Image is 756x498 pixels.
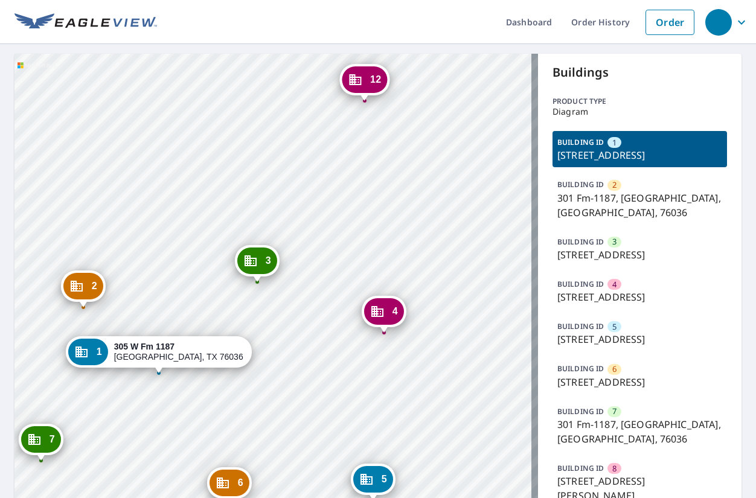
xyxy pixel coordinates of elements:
[612,463,617,474] span: 8
[339,64,389,101] div: Dropped pin, building 12, Commercial property, 848 S Hampton Rd Crowley, TX 76036
[553,96,727,107] p: Product type
[612,179,617,191] span: 2
[370,75,381,84] span: 12
[557,363,604,374] p: BUILDING ID
[645,10,694,35] a: Order
[14,13,157,31] img: EV Logo
[61,270,106,308] div: Dropped pin, building 2, Commercial property, 301 Fm-1187 Crowley, TX 76036
[557,237,604,247] p: BUILDING ID
[557,417,722,446] p: 301 Fm-1187, [GEOGRAPHIC_DATA], [GEOGRAPHIC_DATA], 76036
[553,63,727,81] p: Buildings
[557,375,722,389] p: [STREET_ADDRESS]
[553,107,727,117] p: Diagram
[557,247,722,262] p: [STREET_ADDRESS]
[557,463,604,473] p: BUILDING ID
[114,342,243,362] div: [GEOGRAPHIC_DATA], TX 76036
[97,347,102,356] span: 1
[266,256,271,265] span: 3
[612,363,617,375] span: 6
[557,137,604,147] p: BUILDING ID
[557,191,722,220] p: 301 Fm-1187, [GEOGRAPHIC_DATA], [GEOGRAPHIC_DATA], 76036
[557,321,604,331] p: BUILDING ID
[238,478,243,487] span: 6
[114,342,175,351] strong: 305 W Fm 1187
[557,179,604,190] p: BUILDING ID
[612,137,617,148] span: 1
[557,290,722,304] p: [STREET_ADDRESS]
[557,148,722,162] p: [STREET_ADDRESS]
[557,332,722,346] p: [STREET_ADDRESS]
[66,336,252,374] div: Dropped pin, building 1, Commercial property, 305 W Fm 1187 Crowley, TX 76036
[612,236,617,247] span: 3
[50,435,55,444] span: 7
[392,307,398,316] span: 4
[612,406,617,417] span: 7
[557,406,604,417] p: BUILDING ID
[362,296,406,333] div: Dropped pin, building 4, Commercial property, 305 FM 1187 E Crowley, TX 76036
[235,245,280,283] div: Dropped pin, building 3, Commercial property, 305 FM 1187 E Crowley, TX 76036
[92,281,97,290] span: 2
[382,474,387,484] span: 5
[612,321,617,333] span: 5
[557,279,604,289] p: BUILDING ID
[612,279,617,290] span: 4
[19,424,63,461] div: Dropped pin, building 7, Commercial property, 301 Fm-1187 Crowley, TX 76036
